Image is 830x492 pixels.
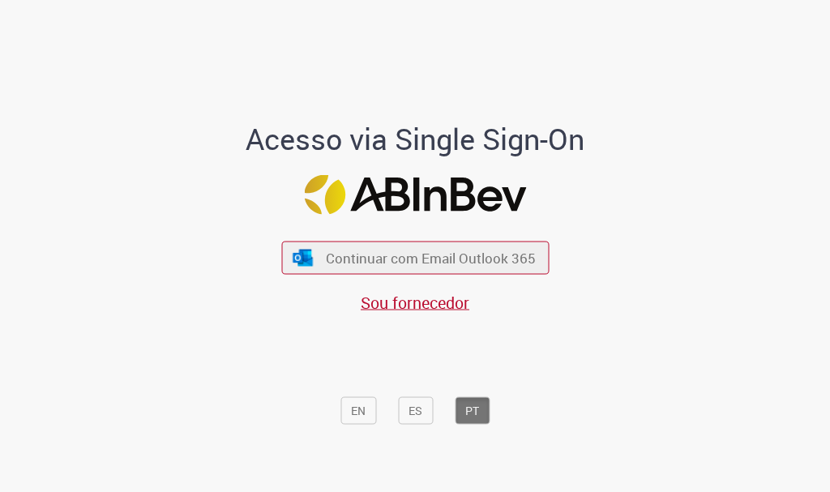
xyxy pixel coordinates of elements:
button: ES [398,397,433,425]
img: Logo ABInBev [304,175,526,215]
span: Continuar com Email Outlook 365 [326,249,536,267]
a: Sou fornecedor [361,292,469,314]
h1: Acesso via Single Sign-On [231,123,600,156]
button: EN [340,397,376,425]
img: ícone Azure/Microsoft 360 [292,249,314,266]
button: PT [455,397,490,425]
button: ícone Azure/Microsoft 360 Continuar com Email Outlook 365 [281,242,549,275]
